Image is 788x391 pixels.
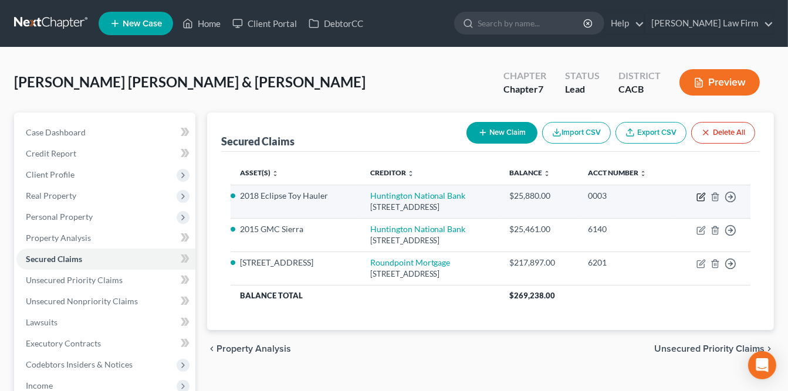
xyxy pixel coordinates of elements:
div: 0003 [588,190,664,202]
span: $269,238.00 [509,291,555,300]
div: [STREET_ADDRESS] [370,235,491,246]
a: Help [605,13,644,34]
i: unfold_more [640,170,647,177]
button: chevron_left Property Analysis [207,344,291,353]
a: Secured Claims [16,249,195,270]
a: Huntington National Bank [370,224,466,234]
span: Personal Property [26,212,93,222]
span: Lawsuits [26,317,58,327]
a: Unsecured Nonpriority Claims [16,291,195,312]
th: Balance Total [231,285,500,306]
div: [STREET_ADDRESS] [370,268,491,280]
a: Huntington National Bank [370,191,466,200]
span: Unsecured Priority Claims [654,344,765,353]
span: Codebtors Insiders & Notices [26,359,133,369]
div: Secured Claims [221,134,295,148]
a: Property Analysis [16,227,195,249]
a: Unsecured Priority Claims [16,270,195,291]
span: Executory Contracts [26,338,101,348]
button: Delete All [691,122,755,144]
i: chevron_right [765,344,774,353]
a: Executory Contracts [16,333,195,354]
input: Search by name... [478,12,585,34]
span: Case Dashboard [26,127,86,137]
div: Chapter [503,83,546,96]
div: $25,880.00 [509,190,569,202]
span: [PERSON_NAME] [PERSON_NAME] & [PERSON_NAME] [14,73,366,90]
div: District [618,69,661,83]
a: Creditor unfold_more [370,168,414,177]
a: DebtorCC [303,13,369,34]
i: chevron_left [207,344,217,353]
div: CACB [618,83,661,96]
a: Lawsuits [16,312,195,333]
div: $25,461.00 [509,223,569,235]
li: 2015 GMC Sierra [240,223,351,235]
span: Unsecured Priority Claims [26,275,123,285]
a: Acct Number unfold_more [588,168,647,177]
div: Open Intercom Messenger [748,351,776,379]
span: 7 [538,83,543,94]
i: unfold_more [407,170,414,177]
div: 6140 [588,223,664,235]
button: Unsecured Priority Claims chevron_right [654,344,774,353]
span: Property Analysis [217,344,291,353]
a: Home [177,13,226,34]
span: Property Analysis [26,233,91,243]
a: Export CSV [615,122,686,144]
div: Lead [565,83,600,96]
span: Income [26,380,53,390]
div: $217,897.00 [509,257,569,268]
i: unfold_more [272,170,279,177]
a: Roundpoint Mortgage [370,257,451,267]
li: [STREET_ADDRESS] [240,257,351,268]
span: New Case [123,19,162,28]
div: 6201 [588,257,664,268]
li: 2018 Eclipse Toy Hauler [240,190,351,202]
button: Preview [679,69,760,96]
span: Credit Report [26,148,76,158]
a: Balance unfold_more [509,168,550,177]
span: Unsecured Nonpriority Claims [26,296,138,306]
div: Chapter [503,69,546,83]
button: New Claim [466,122,537,144]
a: Credit Report [16,143,195,164]
i: unfold_more [543,170,550,177]
a: Client Portal [226,13,303,34]
span: Secured Claims [26,254,82,264]
div: Status [565,69,600,83]
a: [PERSON_NAME] Law Firm [645,13,773,34]
a: Case Dashboard [16,122,195,143]
a: Asset(s) unfold_more [240,168,279,177]
span: Client Profile [26,169,75,179]
span: Real Property [26,191,76,200]
div: [STREET_ADDRESS] [370,202,491,213]
button: Import CSV [542,122,611,144]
